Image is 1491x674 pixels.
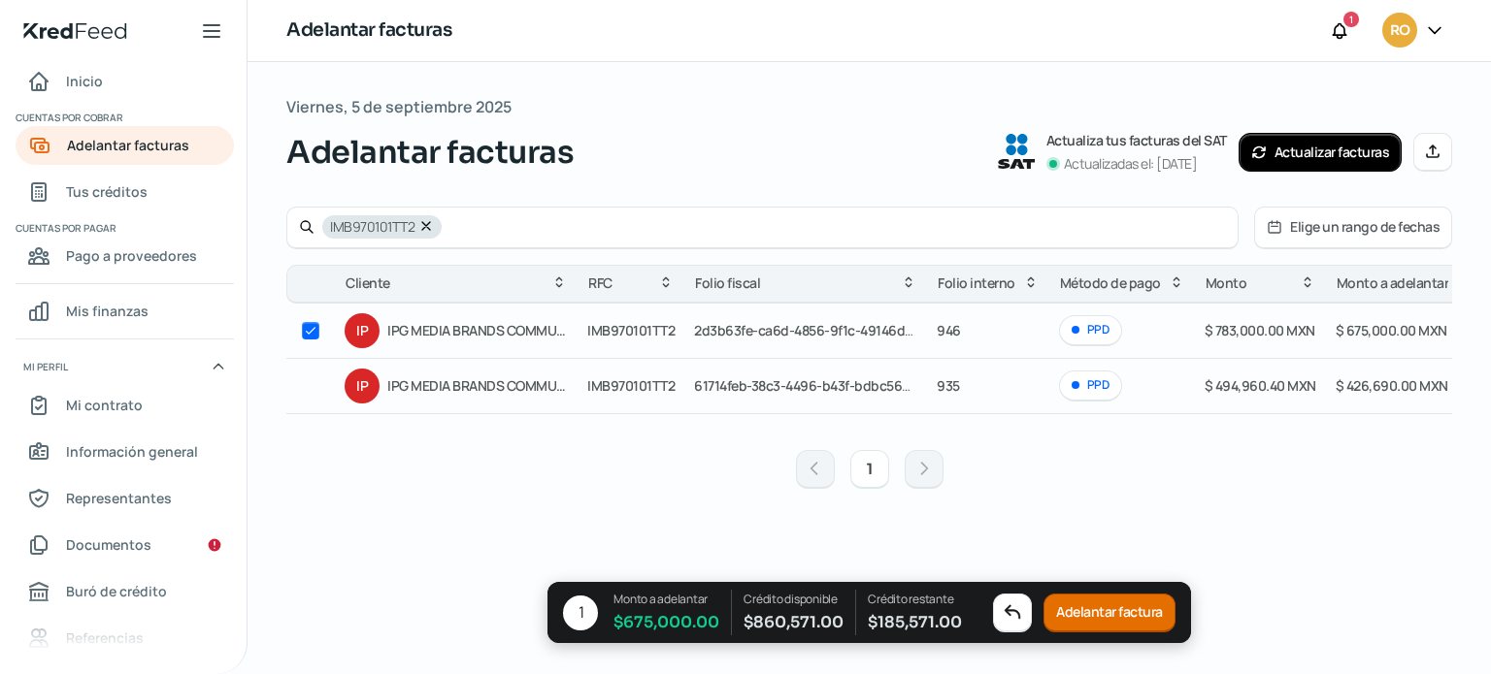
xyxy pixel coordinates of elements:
[345,369,380,403] div: IP
[613,590,719,609] p: Monto a adelantar
[345,313,380,348] div: IP
[387,374,568,398] span: IPG MEDIA BRANDS COMMUNICATIONS
[66,299,149,323] span: Mis finanzas
[1059,370,1122,401] div: PPD
[16,173,234,211] a: Tus créditos
[66,486,172,510] span: Representantes
[66,579,167,603] span: Buró de crédito
[613,609,719,635] span: $ 675,000.00
[1205,321,1315,339] span: $ 783,000.00 MXN
[66,626,144,650] span: Referencias
[850,450,889,489] button: 1
[587,321,675,339] span: IMB970101TT2
[744,609,844,635] span: $ 860,571.00
[330,220,414,234] span: IMB970101TT2
[1064,152,1198,176] p: Actualizadas el: [DATE]
[66,179,148,204] span: Tus créditos
[66,532,151,557] span: Documentos
[1239,133,1403,172] button: Actualizar facturas
[66,243,197,268] span: Pago a proveedores
[66,393,143,417] span: Mi contrato
[286,16,451,45] h1: Adelantar facturas
[16,572,234,611] a: Buró de crédito
[387,319,568,342] span: IPG MEDIA BRANDS COMMUNICATIONS
[1059,315,1122,345] div: PPD
[16,479,234,518] a: Representantes
[587,376,675,395] span: IMB970101TT2
[16,109,231,126] span: Cuentas por cobrar
[16,292,234,331] a: Mis finanzas
[66,439,198,464] span: Información general
[286,129,574,176] span: Adelantar facturas
[1046,129,1227,152] p: Actualiza tus facturas del SAT
[868,609,962,635] span: $ 185,571.00
[23,358,68,375] span: Mi perfil
[1390,19,1409,43] span: RO
[694,376,943,395] span: 61714feb-38c3-4496-b43f-bdbc56027cef
[67,133,189,157] span: Adelantar facturas
[16,126,234,165] a: Adelantar facturas
[16,62,234,101] a: Inicio
[1044,594,1176,632] button: Adelantar factura
[346,272,390,295] span: Cliente
[744,590,844,609] p: Crédito disponible
[1255,208,1451,247] button: Elige un rango de fechas
[16,433,234,471] a: Información general
[938,272,1015,295] span: Folio interno
[1060,272,1161,295] span: Método de pago
[1206,272,1247,295] span: Monto
[66,69,103,93] span: Inicio
[937,376,960,395] span: 935
[286,93,512,121] span: Viernes, 5 de septiembre 2025
[16,526,234,564] a: Documentos
[868,590,962,609] p: Crédito restante
[16,619,234,658] a: Referencias
[695,272,760,295] span: Folio fiscal
[1337,272,1449,295] span: Monto a adelantar
[998,134,1035,169] img: SAT logo
[16,237,234,275] a: Pago a proveedores
[16,219,231,237] span: Cuentas por pagar
[694,321,946,339] span: 2d3b63fe-ca6d-4856-9f1c-49146def24bc
[563,595,598,630] div: 1
[1349,11,1353,28] span: 1
[1336,321,1447,339] span: $ 675,000.00 MXN
[937,321,961,339] span: 946
[1336,376,1448,395] span: $ 426,690.00 MXN
[1205,376,1316,395] span: $ 494,960.40 MXN
[588,272,613,295] span: RFC
[16,386,234,425] a: Mi contrato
